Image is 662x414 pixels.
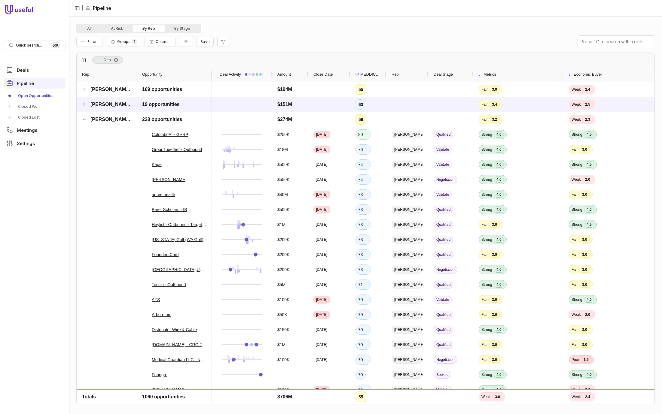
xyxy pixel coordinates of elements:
[481,342,488,347] span: Fair
[584,372,594,378] span: 4.0
[73,4,82,13] button: Collapse sidebar
[494,192,504,198] span: 4.0
[277,206,289,213] div: $500K
[494,177,504,183] span: 4.0
[358,371,363,378] div: 70
[358,101,363,108] div: 63
[17,141,35,146] span: Settings
[277,311,287,318] div: $50K
[277,71,291,78] span: Amount
[434,161,452,168] span: Validate
[152,401,178,408] a: Th'Freelancer
[481,147,492,152] span: Strong
[580,237,590,243] span: 3.0
[580,342,590,348] span: 3.0
[490,342,500,348] span: 3.0
[364,221,368,228] span: No change
[392,221,423,228] span: [PERSON_NAME]
[582,312,593,318] span: 2.0
[358,116,363,123] div: 56
[364,131,368,138] span: No change
[494,402,504,408] span: 4.0
[358,401,368,408] div: 69
[490,312,500,318] span: 3.0
[572,117,581,122] span: Weak
[152,386,185,393] a: [DOMAIN_NAME]
[106,37,141,47] button: Group Pipeline
[392,251,423,258] span: [PERSON_NAME]
[481,372,492,377] span: Strong
[90,87,131,92] span: [PERSON_NAME]
[277,86,292,93] div: $194M
[572,372,582,377] span: Strong
[152,341,206,348] a: [DOMAIN_NAME] - CRC 2025
[572,342,578,347] span: Fair
[4,125,66,135] a: Meetings
[132,39,137,44] span: 1
[152,281,186,288] a: Testlio - Outbound
[179,37,193,47] button: Collapse all rows
[277,146,288,153] div: $18M
[484,71,496,78] span: Metrics
[277,371,280,378] div: --
[490,357,500,363] span: 3.0
[358,356,368,363] div: 70
[358,311,368,318] div: 70
[494,162,504,168] span: 4.0
[152,266,206,273] a: [GEOGRAPHIC_DATA][US_STATE] of Law
[277,176,289,183] div: $550K
[316,162,327,167] time: [DATE]
[481,357,488,362] span: Fair
[392,71,399,78] span: Rep
[364,206,368,213] span: No change
[142,101,179,108] div: 19 opportunities
[574,71,602,78] span: Economic Buyer
[316,327,327,332] time: [DATE]
[316,312,328,317] time: [DATE]
[277,131,289,138] div: $250K
[584,207,594,213] span: 4.0
[434,386,452,394] span: Validate
[82,5,83,12] span: |
[364,176,368,183] span: No change
[364,296,368,303] span: No change
[434,371,451,379] span: Booked
[481,312,488,317] span: Fair
[392,131,423,138] span: [PERSON_NAME]
[572,327,578,332] span: Fair
[364,341,368,348] span: No change
[572,252,578,257] span: Fair
[392,176,423,183] span: [PERSON_NAME]
[152,356,206,363] a: Medical Guardian LLC - New Deal
[434,401,452,409] span: Validate
[152,221,206,228] a: Heylist - Outbound - Target Account
[481,387,492,392] span: Strong
[4,138,66,149] a: Settings
[481,252,488,257] span: Fair
[392,341,423,349] span: [PERSON_NAME]
[316,297,328,302] time: [DATE]
[490,252,500,258] span: 3.0
[494,147,504,153] span: 4.0
[494,282,504,288] span: 4.0
[392,161,423,168] span: [PERSON_NAME]
[78,25,101,32] button: All
[572,87,581,92] span: Weak
[481,192,492,197] span: Strong
[277,296,289,303] div: $100K
[358,161,368,168] div: 74
[316,177,327,182] time: [DATE]
[4,91,66,122] div: Pipeline submenu
[392,236,423,243] span: [PERSON_NAME]
[582,101,593,107] span: 2.5
[277,341,285,348] div: $1M
[569,67,648,82] div: Economic Buyer
[358,86,363,93] div: 55
[316,402,328,407] time: [DATE]
[572,162,582,167] span: Strong
[494,237,504,243] span: 4.0
[481,222,488,227] span: Fair
[572,237,578,242] span: Fair
[584,162,594,168] span: 4.5
[277,386,289,393] div: $100K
